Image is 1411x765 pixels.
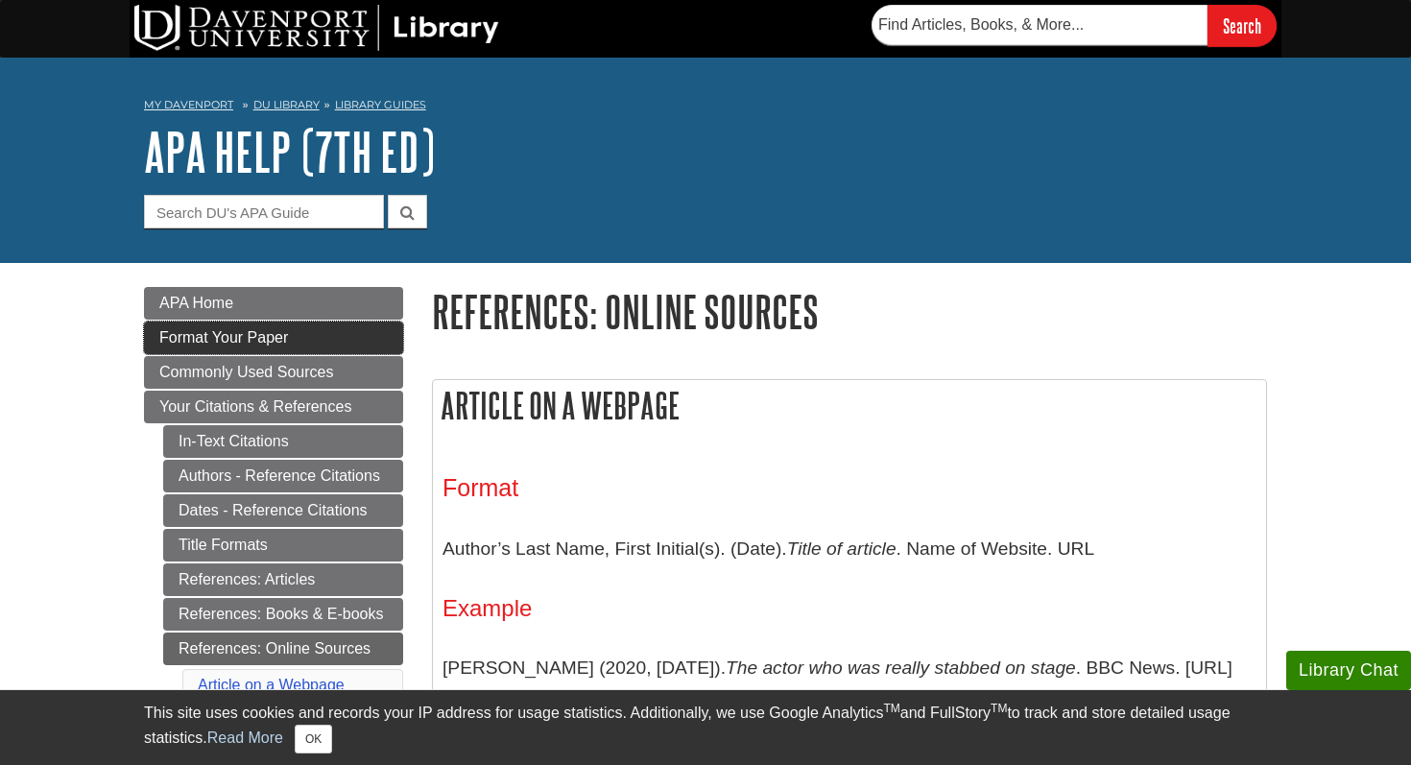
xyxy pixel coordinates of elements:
a: Dates - Reference Citations [163,494,403,527]
p: Author’s Last Name, First Initial(s). (Date). . Name of Website. URL [442,521,1256,577]
a: DU Library [253,98,320,111]
a: References: Articles [163,563,403,596]
a: Format Your Paper [144,322,403,354]
input: Search [1208,5,1277,46]
a: Read More [207,729,283,746]
sup: TM [991,702,1007,715]
a: In-Text Citations [163,425,403,458]
input: Search DU's APA Guide [144,195,384,228]
a: Library Guides [335,98,426,111]
h3: Format [442,474,1256,502]
span: Commonly Used Sources [159,364,333,380]
a: References: Online Sources [163,633,403,665]
a: Authors - Reference Citations [163,460,403,492]
button: Close [295,725,332,753]
a: APA Help (7th Ed) [144,122,435,181]
div: This site uses cookies and records your IP address for usage statistics. Additionally, we use Goo... [144,702,1267,753]
nav: breadcrumb [144,92,1267,123]
p: [PERSON_NAME] (2020, [DATE]). . BBC News. [URL][DOMAIN_NAME] [442,640,1256,751]
sup: TM [883,702,899,715]
a: My Davenport [144,97,233,113]
h4: Example [442,596,1256,621]
input: Find Articles, Books, & More... [872,5,1208,45]
a: Title Formats [163,529,403,562]
h2: Article on a Webpage [433,380,1266,431]
h1: References: Online Sources [432,287,1267,336]
span: APA Home [159,295,233,311]
a: APA Home [144,287,403,320]
a: References: Books & E-books [163,598,403,631]
span: Format Your Paper [159,329,288,346]
a: Article on a Webpage [198,677,345,693]
span: Your Citations & References [159,398,351,415]
i: The actor who was really stabbed on stage [726,657,1076,678]
i: Title of article [787,538,897,559]
form: Searches DU Library's articles, books, and more [872,5,1277,46]
a: Your Citations & References [144,391,403,423]
img: DU Library [134,5,499,51]
a: Commonly Used Sources [144,356,403,389]
button: Library Chat [1286,651,1411,690]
